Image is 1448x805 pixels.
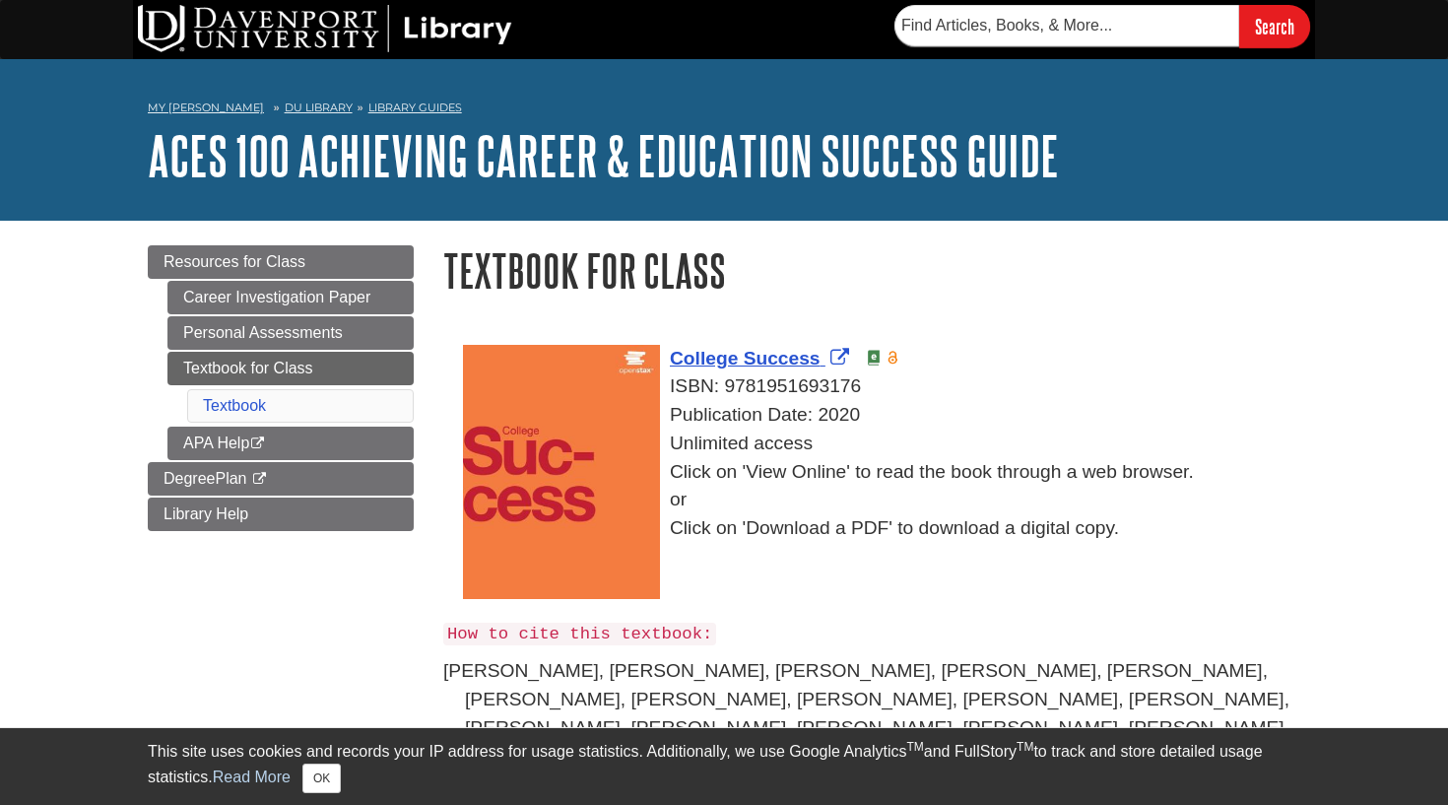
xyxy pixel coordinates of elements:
[167,316,414,350] a: Personal Assessments
[167,427,414,460] a: APA Help
[443,623,716,645] code: How to cite this textbook:
[443,657,1300,771] p: [PERSON_NAME], [PERSON_NAME], [PERSON_NAME], [PERSON_NAME], [PERSON_NAME], [PERSON_NAME], [PERSON...
[866,350,882,366] img: e-Book
[213,769,291,785] a: Read More
[203,397,266,414] a: Textbook
[670,348,821,369] span: College Success
[886,350,900,366] img: Open Access
[148,740,1300,793] div: This site uses cookies and records your IP address for usage statistics. Additionally, we use Goo...
[463,430,1300,543] div: Unlimited access Click on 'View Online' to read the book through a web browser. or Click on 'Down...
[148,245,414,279] a: Resources for Class
[670,348,854,369] a: Link opens in new window
[368,101,462,114] a: Library Guides
[1239,5,1310,47] input: Search
[906,740,923,754] sup: TM
[302,764,341,793] button: Close
[443,245,1300,296] h1: Textbook for Class
[1017,740,1033,754] sup: TM
[894,5,1239,46] input: Find Articles, Books, & More...
[138,5,512,52] img: DU Library
[463,345,660,600] img: Cover Art
[285,101,353,114] a: DU Library
[463,372,1300,401] div: ISBN: 9781951693176
[164,505,248,522] span: Library Help
[164,253,305,270] span: Resources for Class
[251,473,268,486] i: This link opens in a new window
[894,5,1310,47] form: Searches DU Library's articles, books, and more
[148,462,414,496] a: DegreePlan
[164,470,247,487] span: DegreePlan
[463,401,1300,430] div: Publication Date: 2020
[148,100,264,116] a: My [PERSON_NAME]
[148,245,414,531] div: Guide Page Menu
[148,95,1300,126] nav: breadcrumb
[167,352,414,385] a: Textbook for Class
[167,281,414,314] a: Career Investigation Paper
[148,498,414,531] a: Library Help
[249,437,266,450] i: This link opens in a new window
[148,125,1059,186] a: ACES 100 Achieving Career & Education Success Guide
